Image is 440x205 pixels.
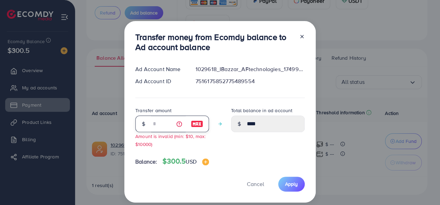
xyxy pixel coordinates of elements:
span: Cancel [247,180,264,188]
h3: Transfer money from Ecomdy balance to Ad account balance [135,32,294,52]
img: image [191,120,203,128]
div: 1029618_IBazzar_AFtechnologies_1749996378582 [190,65,310,73]
div: Ad Account Name [130,65,190,73]
span: Apply [285,180,298,187]
small: Amount is invalid (min: $10, max: $10000) [135,133,206,147]
div: Ad Account ID [130,77,190,85]
button: Cancel [238,177,273,192]
button: Apply [278,177,305,192]
span: Balance: [135,158,157,166]
div: 7516175852775489554 [190,77,310,85]
label: Total balance in ad account [231,107,292,114]
img: image [202,158,209,165]
iframe: Chat [411,174,435,200]
span: USD [186,158,196,165]
label: Transfer amount [135,107,171,114]
h4: $300.5 [163,157,209,166]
